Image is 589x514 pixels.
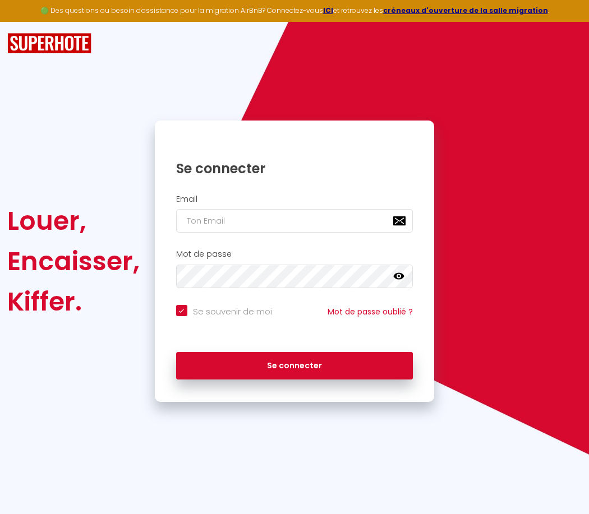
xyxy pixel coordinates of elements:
button: Se connecter [176,352,413,380]
div: Encaisser, [7,241,140,281]
h1: Se connecter [176,160,413,177]
div: Kiffer. [7,281,140,322]
input: Ton Email [176,209,413,233]
h2: Email [176,195,413,204]
a: Mot de passe oublié ? [328,306,413,317]
h2: Mot de passe [176,249,413,259]
a: créneaux d'ouverture de la salle migration [383,6,548,15]
img: SuperHote logo [7,33,91,54]
a: ICI [323,6,333,15]
div: Louer, [7,201,140,241]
